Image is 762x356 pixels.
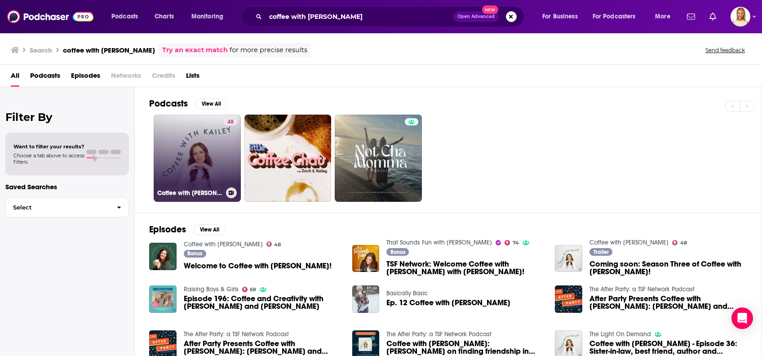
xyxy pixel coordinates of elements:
button: open menu [587,9,649,24]
button: open menu [536,9,589,24]
a: PodcastsView All [149,98,227,109]
div: Open Intercom Messenger [731,307,753,329]
img: Coming soon: Season Three of Coffee with Kailey! [555,245,582,272]
span: Episode 196: Coffee and Creativity with [PERSON_NAME] and [PERSON_NAME] [184,295,341,310]
img: Episode 196: Coffee and Creativity with Kailey and Russell Dickerson [149,285,177,313]
span: Logged in as leannebush [731,7,750,27]
span: For Business [542,10,578,23]
a: Charts [149,9,179,24]
a: Podcasts [30,68,60,87]
a: 69 [242,287,257,292]
span: TSF Network: Welcome Coffee with [PERSON_NAME] with [PERSON_NAME]! [386,260,544,276]
a: 48 [266,241,281,247]
span: Credits [152,68,175,87]
span: Networks [111,68,141,87]
a: Show notifications dropdown [683,9,699,24]
a: 74 [505,240,519,245]
span: Welcome to Coffee with [PERSON_NAME]! [184,262,332,270]
span: New [482,5,498,14]
span: Podcasts [111,10,138,23]
span: Coffee with [PERSON_NAME] - Episode 36: Sister-in-law, best friend, author and podcaster [PERSON_... [589,340,747,355]
a: The After Party: a TSF Network Podcast [184,330,289,338]
h3: Coffee with [PERSON_NAME] [157,189,222,197]
span: 48 [680,241,687,245]
span: Coming soon: Season Three of Coffee with [PERSON_NAME]! [589,260,747,276]
a: The After Party: a TSF Network Podcast [386,330,492,338]
p: Saved Searches [5,182,129,191]
button: Select [5,197,129,218]
a: After Party Presents Coffee with Kailey: Hannah Brown and Kailey share insight on friendships, re... [589,295,747,310]
img: Podchaser - Follow, Share and Rate Podcasts [7,8,93,25]
button: Send feedback [703,46,748,54]
span: After Party Presents Coffee with [PERSON_NAME]: [PERSON_NAME] and [PERSON_NAME] share insight on ... [589,295,747,310]
span: Want to filter your results? [13,143,84,150]
button: open menu [649,9,682,24]
a: Lists [186,68,199,87]
img: Ep. 12 Coffee with Kailey [352,285,380,313]
button: open menu [185,9,235,24]
span: Trailer [594,249,609,255]
a: Basically Basic [386,289,428,297]
a: Coming soon: Season Three of Coffee with Kailey! [589,260,747,276]
button: View All [193,224,226,235]
span: Coffee with [PERSON_NAME]: [PERSON_NAME] on finding friendship in [DEMOGRAPHIC_DATA] in one of th... [386,340,544,355]
a: 48 [224,118,237,125]
a: Welcome to Coffee with Kailey! [184,262,332,270]
button: View All [195,98,227,109]
a: Ep. 12 Coffee with Kailey [386,299,510,307]
a: The After Party: a TSF Network Podcast [589,285,695,293]
img: TSF Network: Welcome Coffee with Kailey with Kailey Dickerson! [352,245,380,272]
span: Select [6,205,110,210]
button: Open AdvancedNew [453,11,499,22]
a: That Sounds Fun with Annie F. Downs [386,239,492,246]
span: Monitoring [191,10,223,23]
button: Show profile menu [731,7,750,27]
span: 48 [227,118,234,127]
span: Choose a tab above to access filters. [13,152,84,165]
a: 48 [672,240,687,245]
span: For Podcasters [593,10,636,23]
a: Coffee with Kailey: Rebecca Gray on finding friendship in Jesus in one of the loneliest seasons o... [386,340,544,355]
a: Try an exact match [162,45,228,55]
a: The Light On Demand [589,330,651,338]
span: Ep. 12 Coffee with [PERSON_NAME] [386,299,510,307]
button: open menu [105,9,150,24]
a: Coffee with Kailey - Episode 36: Sister-in-law, best friend, author and podcaster Hanna Seymour d... [589,340,747,355]
a: Episode 196: Coffee and Creativity with Kailey and Russell Dickerson [184,295,341,310]
a: All [11,68,19,87]
a: Coffee with Kailey [184,240,263,248]
h3: coffee with [PERSON_NAME] [63,46,155,54]
a: Show notifications dropdown [706,9,720,24]
img: User Profile [731,7,750,27]
img: After Party Presents Coffee with Kailey: Hannah Brown and Kailey share insight on friendships, re... [555,285,582,313]
img: Welcome to Coffee with Kailey! [149,243,177,270]
span: Bonus [390,249,405,255]
h2: Filter By [5,111,129,124]
span: Open Advanced [457,14,495,19]
h2: Podcasts [149,98,188,109]
a: TSF Network: Welcome Coffee with Kailey with Kailey Dickerson! [386,260,544,276]
h3: Search [30,46,52,54]
a: 48Coffee with [PERSON_NAME] [154,115,241,202]
a: EpisodesView All [149,224,226,235]
span: Charts [155,10,174,23]
span: 69 [250,288,256,292]
span: 48 [274,243,281,247]
span: Bonus [187,251,202,256]
span: More [655,10,670,23]
span: 74 [513,241,519,245]
a: Coffee with Kailey [589,239,669,246]
a: Episodes [71,68,100,87]
div: Search podcasts, credits, & more... [249,6,533,27]
h2: Episodes [149,224,186,235]
span: for more precise results [230,45,307,55]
